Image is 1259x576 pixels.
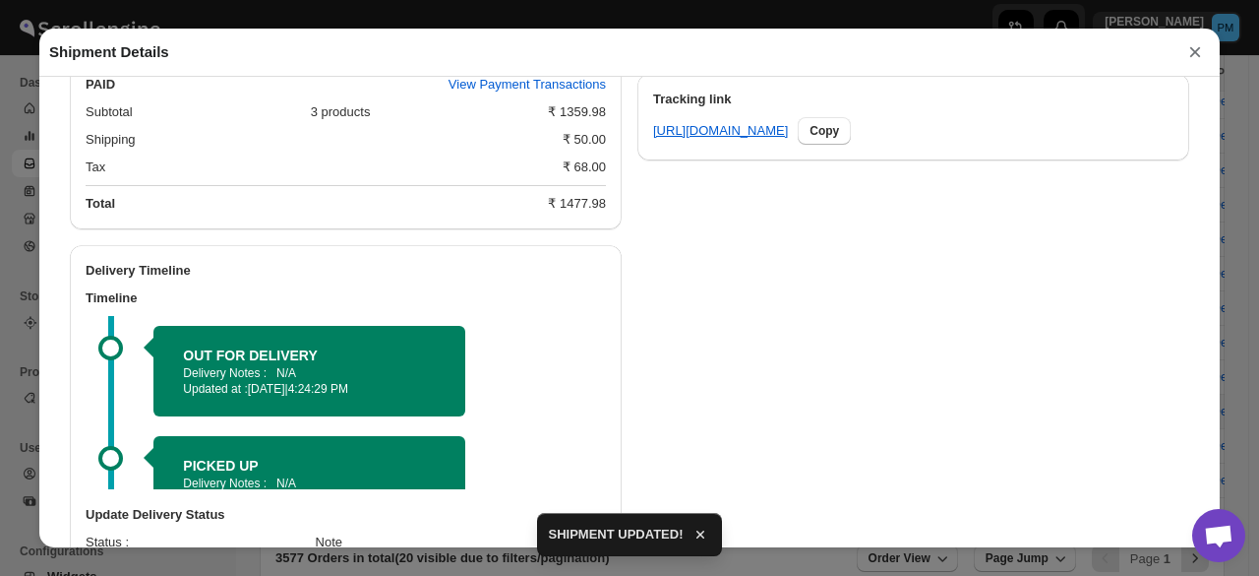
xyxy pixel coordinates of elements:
a: [URL][DOMAIN_NAME] [653,121,788,141]
button: Copy [798,117,851,145]
div: 3 products [311,102,533,122]
span: [DATE] | 4:24:29 PM [248,382,348,396]
button: × [1180,38,1210,66]
span: Note [316,535,342,549]
span: SHIPMENT UPDATED! [549,525,684,544]
div: ₹ 50.00 [563,130,606,150]
p: Delivery Notes : [183,365,267,381]
p: Updated at : [183,381,436,397]
div: Open chat [1192,509,1245,562]
span: Status : [86,535,129,549]
p: Delivery Notes : [183,476,267,491]
h2: PAID [86,75,115,95]
div: ₹ 1477.98 [548,194,606,214]
div: Shipping [86,130,547,150]
div: Subtotal [86,102,295,122]
h3: Tracking link [653,90,1173,109]
h3: Update Delivery Status [86,505,606,525]
div: ₹ 68.00 [563,158,606,177]
div: ₹ 1359.98 [548,102,606,122]
b: Total [86,196,115,211]
h2: Shipment Details [49,42,169,62]
span: Copy [809,123,839,139]
span: View Payment Transactions [449,75,606,95]
p: N/A [276,476,296,491]
h2: OUT FOR DELIVERY [183,346,436,365]
p: N/A [276,365,296,381]
div: Tax [86,158,547,177]
h3: Timeline [86,288,606,308]
h2: PICKED UP [183,456,436,476]
button: View Payment Transactions [437,69,618,100]
h2: Delivery Timeline [86,261,606,281]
